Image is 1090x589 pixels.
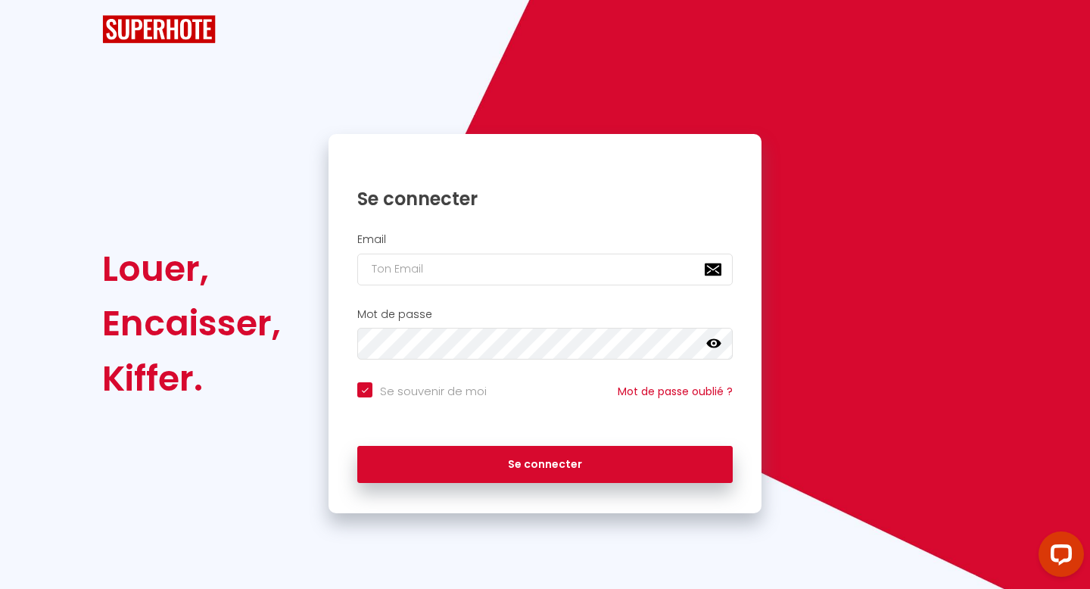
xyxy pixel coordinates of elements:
img: SuperHote logo [102,15,216,43]
div: Encaisser, [102,296,281,351]
button: Se connecter [357,446,733,484]
input: Ton Email [357,254,733,285]
div: Kiffer. [102,351,281,406]
h1: Se connecter [357,187,733,210]
h2: Email [357,233,733,246]
h2: Mot de passe [357,308,733,321]
div: Louer, [102,242,281,296]
iframe: LiveChat chat widget [1026,525,1090,589]
a: Mot de passe oublié ? [618,384,733,399]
